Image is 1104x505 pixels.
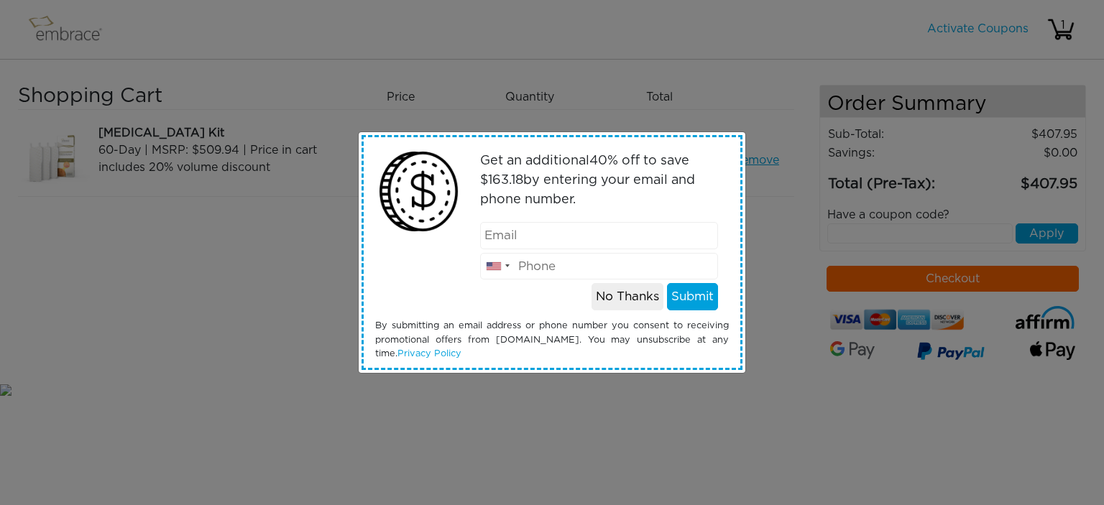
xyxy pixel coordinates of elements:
div: United States: +1 [481,254,514,279]
button: No Thanks [592,283,663,310]
button: Submit [667,283,718,310]
img: money2.png [372,144,466,238]
a: Privacy Policy [397,349,461,358]
div: By submitting an email address or phone number you consent to receiving promotional offers from [... [364,319,740,361]
input: Phone [480,253,719,280]
input: Email [480,222,719,249]
span: 163.18 [488,174,523,187]
span: 40 [589,154,607,167]
p: Get an additional % off to save $ by entering your email and phone number. [480,152,719,210]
